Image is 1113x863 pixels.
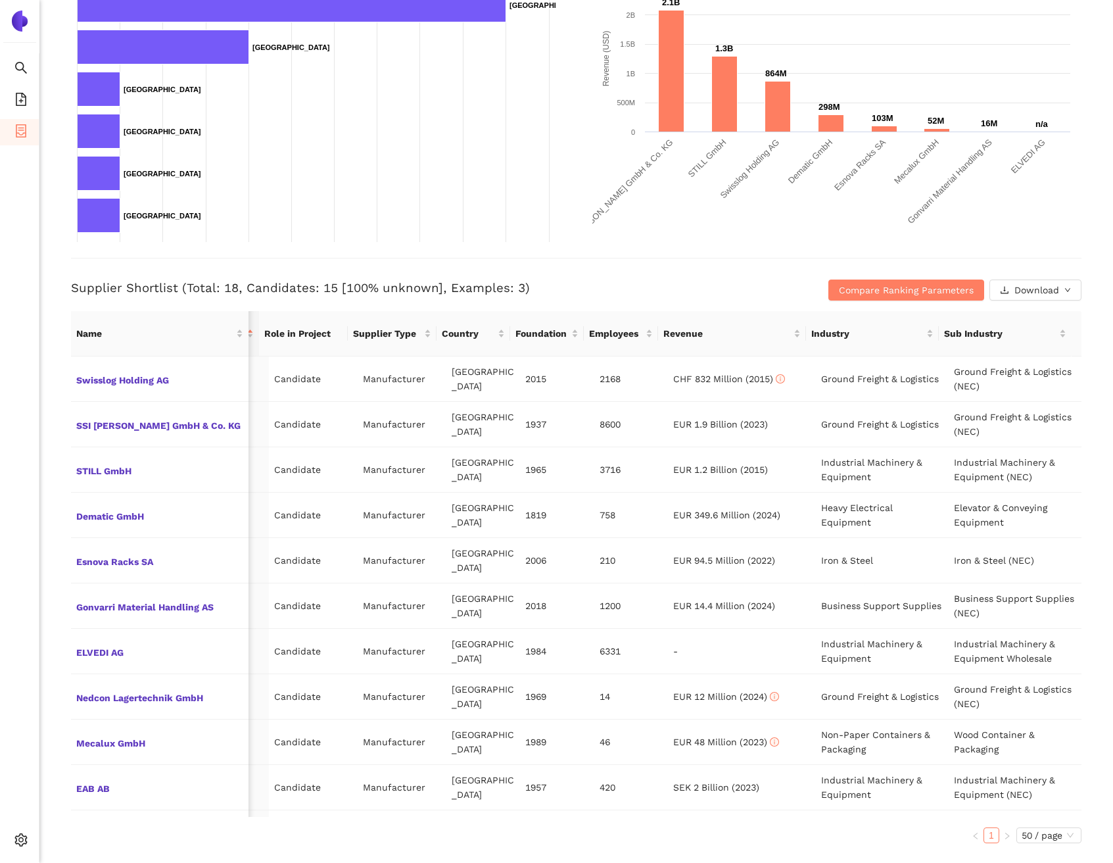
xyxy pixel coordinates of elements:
[949,538,1081,583] td: Iron & Steel (NEC)
[269,629,358,674] td: Candidate
[520,810,594,856] td: 1983
[515,326,569,341] span: Foundation
[76,461,243,478] span: STILL GmbH
[76,733,243,751] span: Mecalux GmbH
[348,311,437,357] th: this column's title is Supplier Type,this column is sortable
[358,357,446,402] td: Manufacturer
[520,493,594,538] td: 1819
[816,810,949,856] td: Industrial Machinery & Equipment
[718,137,781,201] text: Swisslog Holding AG
[594,493,668,538] td: 758
[673,737,779,747] span: EUR 48 Million (2023)
[520,720,594,765] td: 1989
[663,326,791,341] span: Revenue
[269,493,358,538] td: Candidate
[816,402,949,447] td: Ground Freight & Logistics
[594,810,668,856] td: 903
[124,86,201,93] text: [GEOGRAPHIC_DATA]
[358,810,446,856] td: Manufacturer
[949,720,1081,765] td: Wood Container & Packaging
[989,280,1081,301] button: downloadDownloaddown
[269,357,358,402] td: Candidate
[770,692,779,701] span: info-circle
[949,810,1081,856] td: Industrial Machinery & Equipment (NEC)
[358,402,446,447] td: Manufacturer
[269,674,358,720] td: Candidate
[617,99,635,107] text: 500M
[981,118,997,128] text: 16M
[594,357,668,402] td: 2168
[520,765,594,810] td: 1957
[816,538,949,583] td: Iron & Steel
[520,629,594,674] td: 1984
[269,538,358,583] td: Candidate
[446,538,520,583] td: [GEOGRAPHIC_DATA]
[252,43,330,51] text: [GEOGRAPHIC_DATA]
[949,493,1081,538] td: Elevator & Conveying Equipment
[673,510,780,520] span: EUR 349.6 Million (2024)
[520,583,594,629] td: 2018
[594,447,668,493] td: 3716
[1035,119,1049,129] text: n/a
[673,374,785,384] span: CHF 832 Million (2015)
[14,120,28,146] span: container
[358,629,446,674] td: Manufacturer
[806,311,939,357] th: this column's title is Industry,this column is sortable
[828,280,984,301] button: Compare Ranking Parameters
[353,326,421,341] span: Supplier Type
[594,629,668,674] td: 6331
[1022,828,1076,843] span: 50 / page
[673,464,768,475] span: EUR 1.2 Billion (2015)
[811,326,924,341] span: Industry
[949,447,1081,493] td: Industrial Machinery & Equipment (NEC)
[358,765,446,810] td: Manufacturer
[999,827,1015,843] button: right
[269,402,358,447] td: Candidate
[594,583,668,629] td: 1200
[816,674,949,720] td: Ground Freight & Logistics
[124,128,201,136] text: [GEOGRAPHIC_DATA]
[984,828,999,843] a: 1
[358,493,446,538] td: Manufacturer
[446,493,520,538] td: [GEOGRAPHIC_DATA]
[658,311,806,357] th: this column's title is Revenue,this column is sortable
[446,402,520,447] td: [GEOGRAPHIC_DATA]
[259,311,348,357] th: Role in Project
[1003,832,1011,840] span: right
[673,782,759,793] span: SEK 2 Billion (2023)
[446,765,520,810] td: [GEOGRAPHIC_DATA]
[770,737,779,747] span: info-circle
[269,810,358,856] td: Candidate
[594,674,668,720] td: 14
[949,357,1081,402] td: Ground Freight & Logistics (NEC)
[520,402,594,447] td: 1937
[446,583,520,629] td: [GEOGRAPHIC_DATA]
[594,538,668,583] td: 210
[620,40,635,48] text: 1.5B
[76,688,243,705] span: Nedcon Lagertechnik GmbH
[358,674,446,720] td: Manufacturer
[686,137,728,180] text: STILL GmbH
[673,419,768,430] span: EUR 1.9 Billion (2023)
[776,374,785,383] span: info-circle
[76,643,243,660] span: ELVEDI AG
[520,357,594,402] td: 2015
[673,646,678,656] span: -
[269,720,358,765] td: Candidate
[358,720,446,765] td: Manufacturer
[949,583,1081,629] td: Business Support Supplies (NEC)
[14,57,28,83] span: search
[673,691,779,702] span: EUR 12 Million (2024)
[269,765,358,810] td: Candidate
[673,601,775,611] span: EUR 14.4 Million (2024)
[584,311,657,357] th: this column's title is Employees,this column is sortable
[442,326,495,341] span: Country
[816,447,949,493] td: Industrial Machinery & Equipment
[816,493,949,538] td: Heavy Electrical Equipment
[509,1,587,9] text: [GEOGRAPHIC_DATA]
[949,629,1081,674] td: Industrial Machinery & Equipment Wholesale
[269,447,358,493] td: Candidate
[626,11,634,19] text: 2B
[968,827,983,843] button: left
[626,70,634,78] text: 1B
